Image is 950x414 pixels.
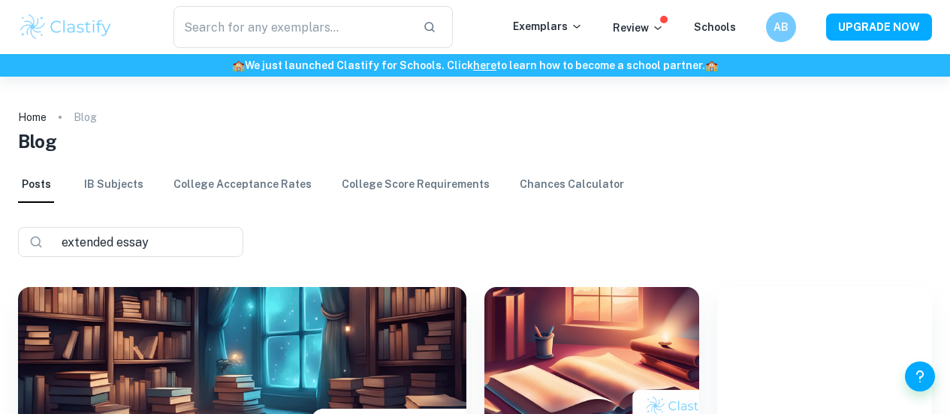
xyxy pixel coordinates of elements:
span: 🏫 [232,59,245,71]
a: Schools [694,21,736,33]
p: Exemplars [513,18,583,35]
a: IB Subjects [84,167,143,203]
img: Clastify logo [18,12,113,42]
a: Chances Calculator [520,167,624,203]
button: Help and Feedback [905,361,935,391]
a: College Acceptance Rates [173,167,312,203]
input: Search for a post... [56,231,195,252]
a: here [473,59,496,71]
p: Review [613,20,664,36]
p: Blog [74,109,97,125]
a: Posts [18,167,54,203]
button: AB [766,12,796,42]
span: 🏫 [705,59,718,71]
a: Home [18,107,47,128]
h6: We just launched Clastify for Schools. Click to learn how to become a school partner. [3,57,947,74]
h1: Blog [18,128,932,155]
button: Open [235,240,238,243]
input: Search for any exemplars... [173,6,411,48]
a: College Score Requirements [342,167,490,203]
button: UPGRADE NOW [826,14,932,41]
h6: AB [773,19,790,35]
